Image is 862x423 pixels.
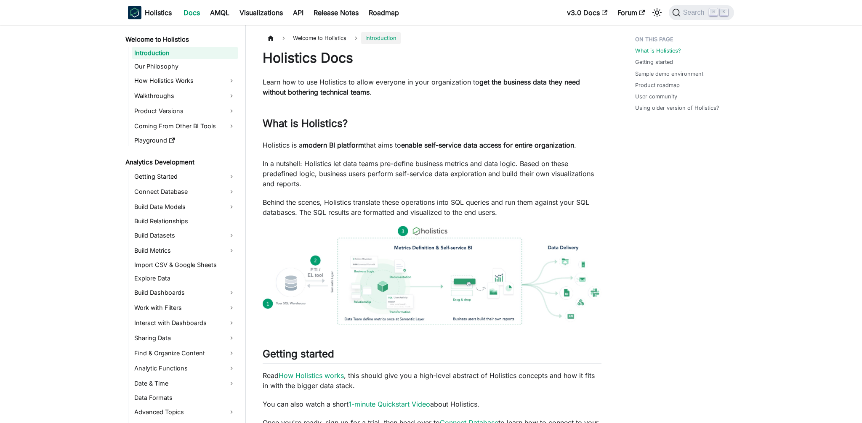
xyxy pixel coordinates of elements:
a: AMQL [205,6,234,19]
p: Learn how to use Holistics to allow everyone in your organization to . [263,77,601,97]
kbd: ⌘ [709,8,718,16]
h2: What is Holistics? [263,117,601,133]
a: Home page [263,32,279,44]
a: Coming From Other BI Tools [132,119,238,133]
a: Find & Organize Content [132,346,238,360]
a: Introduction [132,47,238,59]
a: What is Holistics? [635,47,681,55]
a: User community [635,93,677,100]
strong: modern BI platform [303,141,364,149]
a: Visualizations [234,6,288,19]
img: Holistics [128,6,141,19]
p: You can also watch a short about Holistics. [263,399,601,409]
a: Build Relationships [132,215,238,227]
h2: Getting started [263,348,601,364]
a: Sharing Data [132,331,238,345]
a: Build Metrics [132,244,238,257]
p: In a nutshell: Holistics let data teams pre-define business metrics and data logic. Based on thes... [263,159,601,189]
a: Using older version of Holistics? [635,104,719,112]
a: Connect Database [132,185,238,198]
p: Read , this should give you a high-level abstract of Holistics concepts and how it fits in with t... [263,370,601,391]
a: Sample demo environment [635,70,703,78]
a: Getting Started [132,170,238,183]
a: Roadmap [364,6,404,19]
a: Docs [178,6,205,19]
a: Import CSV & Google Sheets [132,259,238,271]
b: Holistics [145,8,172,18]
a: Playground [132,135,238,146]
a: Build Dashboards [132,286,238,299]
h1: Holistics Docs [263,50,601,66]
a: Product roadmap [635,81,680,89]
a: HolisticsHolistics [128,6,172,19]
span: Search [681,9,710,16]
a: Our Philosophy [132,61,238,72]
a: Analytics Development [123,156,238,168]
a: Advanced Topics [132,405,238,419]
a: Walkthroughs [132,89,238,103]
span: Introduction [361,32,401,44]
a: Date & Time [132,377,238,390]
span: Welcome to Holistics [289,32,351,44]
a: Data Formats [132,392,238,404]
nav: Docs sidebar [120,25,246,423]
a: Release Notes [309,6,364,19]
a: Product Versions [132,104,238,118]
a: Build Data Models [132,200,238,214]
a: Forum [612,6,650,19]
a: Getting started [635,58,673,66]
p: Behind the scenes, Holistics translate these operations into SQL queries and run them against you... [263,197,601,217]
a: Analytic Functions [132,362,238,375]
a: How Holistics Works [132,74,238,87]
a: Build Datasets [132,229,238,242]
strong: enable self-service data access for entire organization [401,141,574,149]
a: Interact with Dashboards [132,316,238,330]
p: Holistics is a that aims to . [263,140,601,150]
img: How Holistics fits in your Data Stack [263,226,601,325]
a: How Holistics works [279,371,344,380]
a: 1-minute Quickstart Video [349,400,430,408]
button: Search (Command+K) [669,5,734,20]
a: API [288,6,309,19]
nav: Breadcrumbs [263,32,601,44]
a: v3.0 Docs [562,6,612,19]
a: Work with Filters [132,301,238,315]
a: Welcome to Holistics [123,34,238,45]
a: Explore Data [132,272,238,284]
button: Switch between dark and light mode (currently light mode) [650,6,664,19]
kbd: K [720,8,728,16]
